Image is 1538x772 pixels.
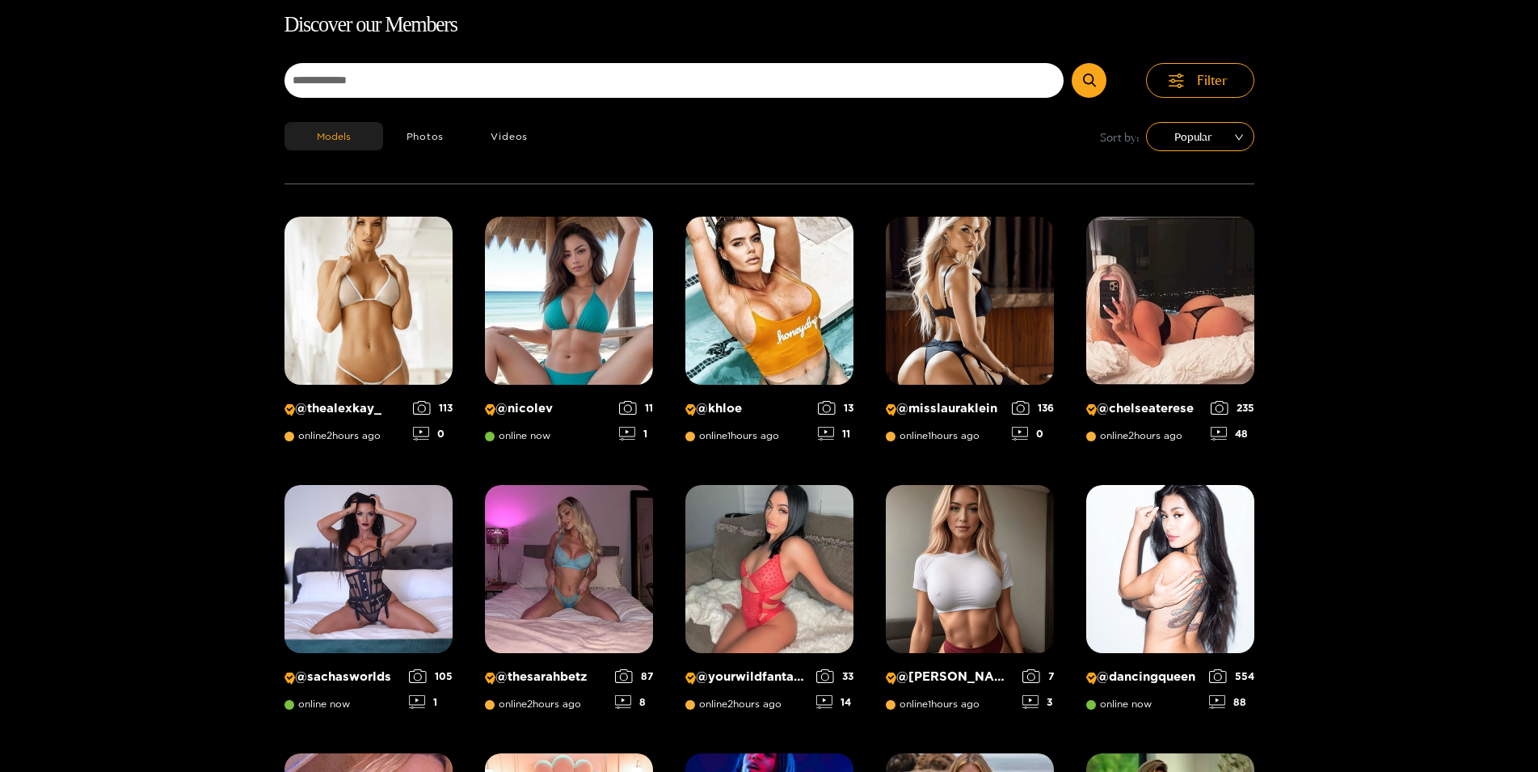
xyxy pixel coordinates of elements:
div: 88 [1209,695,1254,709]
div: 13 [818,401,853,415]
img: Creator Profile Image: michelle [886,485,1054,653]
a: Creator Profile Image: khloe@khloeonline1hours ago1311 [685,217,853,453]
img: Creator Profile Image: chelseaterese [1086,217,1254,385]
span: online 2 hours ago [1086,430,1182,441]
div: 11 [619,401,653,415]
span: online 2 hours ago [284,430,381,441]
a: Creator Profile Image: thesarahbetz@thesarahbetzonline2hours ago878 [485,485,653,721]
span: Filter [1197,71,1228,90]
span: online now [485,430,550,441]
img: Creator Profile Image: nicolev [485,217,653,385]
div: 48 [1211,427,1254,441]
img: Creator Profile Image: thesarahbetz [485,485,653,653]
p: @ [PERSON_NAME] [886,669,1014,685]
div: 136 [1012,401,1054,415]
a: Creator Profile Image: nicolev@nicolevonline now111 [485,217,653,453]
div: 8 [615,695,653,709]
div: 7 [1022,669,1054,683]
img: Creator Profile Image: thealexkay_ [284,217,453,385]
div: 3 [1022,695,1054,709]
span: online 2 hours ago [685,698,782,710]
p: @ nicolev [485,401,611,416]
span: online 1 hours ago [886,430,980,441]
p: @ misslauraklein [886,401,1004,416]
span: Popular [1158,124,1242,149]
img: Creator Profile Image: sachasworlds [284,485,453,653]
button: Filter [1146,63,1254,98]
a: Creator Profile Image: thealexkay_@thealexkay_online2hours ago1130 [284,217,453,453]
a: Creator Profile Image: dancingqueen@dancingqueenonline now55488 [1086,485,1254,721]
div: sort [1146,122,1254,151]
div: 235 [1211,401,1254,415]
div: 14 [816,695,853,709]
a: Creator Profile Image: misslauraklein@misslaurakleinonline1hours ago1360 [886,217,1054,453]
img: Creator Profile Image: misslauraklein [886,217,1054,385]
p: @ dancingqueen [1086,669,1201,685]
span: online 1 hours ago [886,698,980,710]
div: 11 [818,427,853,441]
img: Creator Profile Image: khloe [685,217,853,385]
div: 1 [619,427,653,441]
button: Submit Search [1072,63,1106,98]
div: 33 [816,669,853,683]
div: 87 [615,669,653,683]
a: Creator Profile Image: chelseaterese@chelseatereseonline2hours ago23548 [1086,217,1254,453]
span: online now [284,698,350,710]
a: Creator Profile Image: yourwildfantasyy69@yourwildfantasyy69online2hours ago3314 [685,485,853,721]
div: 0 [1012,427,1054,441]
img: Creator Profile Image: yourwildfantasyy69 [685,485,853,653]
span: online 2 hours ago [485,698,581,710]
img: Creator Profile Image: dancingqueen [1086,485,1254,653]
h1: Discover our Members [284,8,1254,42]
p: @ sachasworlds [284,669,401,685]
div: 554 [1209,669,1254,683]
button: Photos [383,122,468,150]
p: @ yourwildfantasyy69 [685,669,808,685]
a: Creator Profile Image: sachasworlds@sachasworldsonline now1051 [284,485,453,721]
p: @ thealexkay_ [284,401,405,416]
div: 113 [413,401,453,415]
div: 105 [409,669,453,683]
button: Videos [467,122,551,150]
span: Sort by: [1100,128,1140,146]
button: Models [284,122,383,150]
div: 0 [413,427,453,441]
a: Creator Profile Image: michelle@[PERSON_NAME]online1hours ago73 [886,485,1054,721]
p: @ thesarahbetz [485,669,607,685]
p: @ chelseaterese [1086,401,1203,416]
span: online now [1086,698,1152,710]
span: online 1 hours ago [685,430,779,441]
p: @ khloe [685,401,810,416]
div: 1 [409,695,453,709]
